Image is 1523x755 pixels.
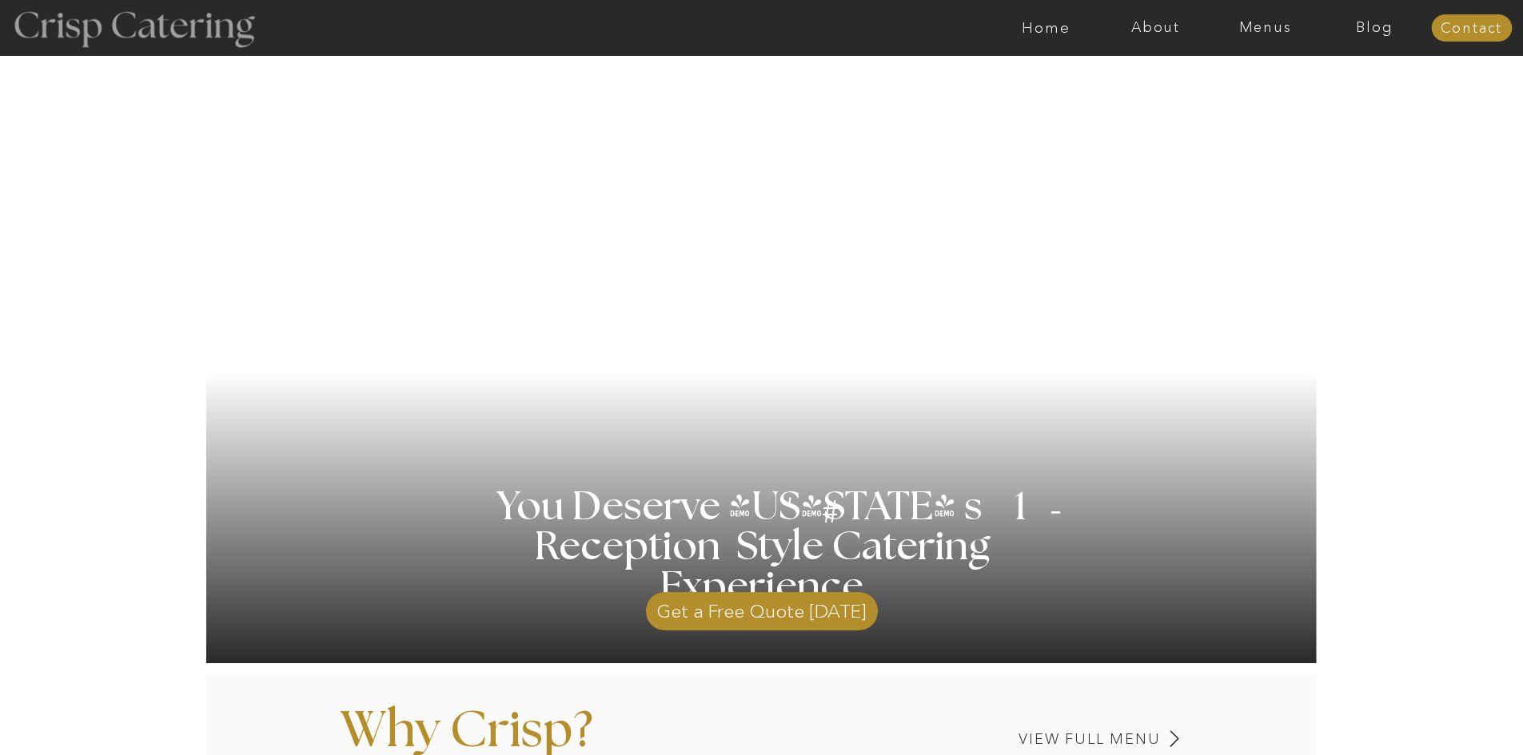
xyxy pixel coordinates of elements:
h1: You Deserve [US_STATE] s 1 Reception Style Catering Experience [441,487,1083,607]
a: Get a Free Quote [DATE] [646,584,878,630]
iframe: podium webchat widget bubble [1395,675,1523,755]
a: Home [991,20,1101,36]
h3: # [787,496,878,542]
a: View Full Menu [907,732,1161,747]
a: About [1101,20,1210,36]
a: Menus [1210,20,1320,36]
h3: ' [757,488,823,528]
h3: ' [1019,469,1066,560]
a: Contact [1431,21,1512,37]
a: Blog [1320,20,1429,36]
